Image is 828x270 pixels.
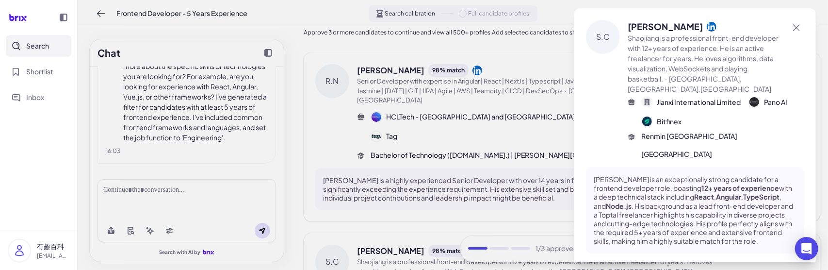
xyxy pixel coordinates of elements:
[628,74,771,93] span: [GEOGRAPHIC_DATA],[GEOGRAPHIC_DATA],[GEOGRAPHIC_DATA]
[606,202,632,210] strong: Node.js
[694,192,714,201] strong: React
[6,35,71,57] button: Search
[37,252,69,260] p: [EMAIL_ADDRESS][DOMAIN_NAME]
[701,184,779,192] strong: 12+ years of experience
[586,20,620,54] div: S.C
[6,61,71,83] button: Shortlist
[26,92,44,102] span: Inbox
[6,86,71,108] button: Inbox
[716,192,741,201] strong: Angular
[795,237,818,260] div: Open Intercom Messenger
[665,74,667,83] span: ·
[594,175,796,246] p: [PERSON_NAME] is an exceptionally strong candidate for a frontend developer role, boasting with a...
[8,239,31,262] img: user_logo.png
[749,97,759,107] img: 公司logo
[657,117,682,127] span: Bitfinex
[641,149,712,159] span: [GEOGRAPHIC_DATA]
[26,41,49,51] span: Search
[657,97,741,107] span: Jianxi International Limited
[628,34,779,83] span: Shaojiang is a professional front-end developer with 12+ years of experience. He is an active fre...
[26,67,53,77] span: Shortlist
[642,117,652,126] img: 公司logo
[641,131,737,141] span: Renmin [GEOGRAPHIC_DATA]
[628,20,703,33] span: [PERSON_NAME]
[764,97,787,107] span: Pano AI
[37,241,69,252] p: 有趣百科
[743,192,779,201] strong: TypeScript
